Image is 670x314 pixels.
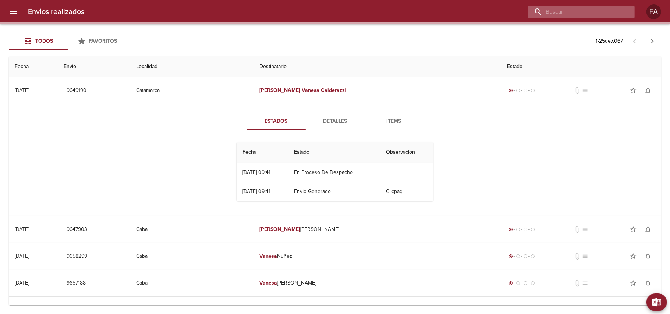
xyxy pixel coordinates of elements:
span: radio_button_checked [508,254,513,258]
div: [DATE] [15,226,29,232]
td: Caba [130,243,254,270]
div: [DATE] 09:41 [242,169,270,175]
span: 9657188 [67,279,86,288]
button: Agregar a favoritos [626,276,641,290]
button: Activar notificaciones [641,249,655,264]
span: No tiene pedido asociado [581,226,588,233]
span: Todos [35,38,53,44]
span: radio_button_checked [508,281,513,285]
span: notifications_none [644,279,652,287]
em: [PERSON_NAME] [260,87,301,93]
span: 9658299 [67,252,87,261]
span: star_border [630,226,637,233]
button: 9658299 [64,250,90,263]
span: Estados [251,117,301,126]
th: Envio [58,56,130,77]
button: 9657188 [64,276,89,290]
div: Generado [507,253,536,260]
em: Vanesa [260,253,277,259]
td: En Proceso De Despacho [288,163,380,182]
span: Pagina siguiente [644,32,661,50]
span: radio_button_unchecked [531,227,535,232]
div: Tabs detalle de guia [247,113,423,130]
div: [DATE] 09:41 [242,188,270,195]
table: Tabla de seguimiento [237,142,433,201]
span: notifications_none [644,253,652,260]
button: Activar notificaciones [641,276,655,290]
span: star_border [630,279,637,287]
div: FA [646,4,661,19]
span: radio_button_checked [508,227,513,232]
button: Agregar a favoritos [626,249,641,264]
button: menu [4,3,22,21]
button: 9647903 [64,223,90,236]
td: [PERSON_NAME] [254,270,501,296]
em: Calderazzi [321,87,346,93]
button: Agregar a favoritos [626,83,641,98]
span: Pagina anterior [626,37,644,44]
span: 9649190 [67,86,86,95]
th: Estado [501,56,661,77]
button: Agregar a favoritos [626,222,641,237]
span: radio_button_unchecked [531,88,535,93]
span: radio_button_unchecked [523,88,528,93]
span: radio_button_unchecked [516,227,520,232]
span: No tiene documentos adjuntos [574,253,581,260]
em: [PERSON_NAME] [260,226,301,232]
span: star_border [630,253,637,260]
div: [DATE] [15,280,29,286]
span: No tiene documentos adjuntos [574,279,581,287]
span: radio_button_unchecked [523,227,528,232]
span: radio_button_unchecked [516,254,520,258]
div: Tabs Envios [9,32,127,50]
button: Exportar Excel [646,293,667,311]
td: Envio Generado [288,182,380,201]
span: radio_button_unchecked [523,254,528,258]
td: Nuñez [254,243,501,270]
span: No tiene documentos adjuntos [574,87,581,94]
th: Fecha [9,56,58,77]
h6: Envios realizados [28,6,84,18]
button: 9649190 [64,84,89,97]
button: Activar notificaciones [641,83,655,98]
div: [DATE] [15,253,29,259]
td: Caba [130,270,254,296]
div: [DATE] [15,87,29,93]
th: Observacion [380,142,434,163]
span: radio_button_unchecked [531,254,535,258]
em: Vanesa [302,87,319,93]
th: Estado [288,142,380,163]
div: Generado [507,226,536,233]
span: 9647903 [67,225,87,234]
span: radio_button_unchecked [523,281,528,285]
div: Abrir información de usuario [646,4,661,19]
p: 1 - 25 de 7.067 [596,38,623,45]
div: Generado [507,279,536,287]
td: Clicpaq [380,182,434,201]
span: radio_button_unchecked [516,88,520,93]
span: radio_button_checked [508,88,513,93]
td: Caba [130,216,254,243]
th: Localidad [130,56,254,77]
td: [PERSON_NAME] [254,216,501,243]
span: Items [369,117,419,126]
button: Activar notificaciones [641,222,655,237]
span: Detalles [310,117,360,126]
span: No tiene pedido asociado [581,87,588,94]
em: Vanesa [260,280,277,286]
span: notifications_none [644,87,652,94]
span: radio_button_unchecked [531,281,535,285]
span: radio_button_unchecked [516,281,520,285]
span: star_border [630,87,637,94]
span: No tiene pedido asociado [581,253,588,260]
span: No tiene documentos adjuntos [574,226,581,233]
span: Favoritos [89,38,117,44]
span: notifications_none [644,226,652,233]
th: Destinatario [254,56,501,77]
span: No tiene pedido asociado [581,279,588,287]
th: Fecha [237,142,288,163]
td: Catamarca [130,77,254,104]
input: buscar [528,6,622,18]
div: Generado [507,87,536,94]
